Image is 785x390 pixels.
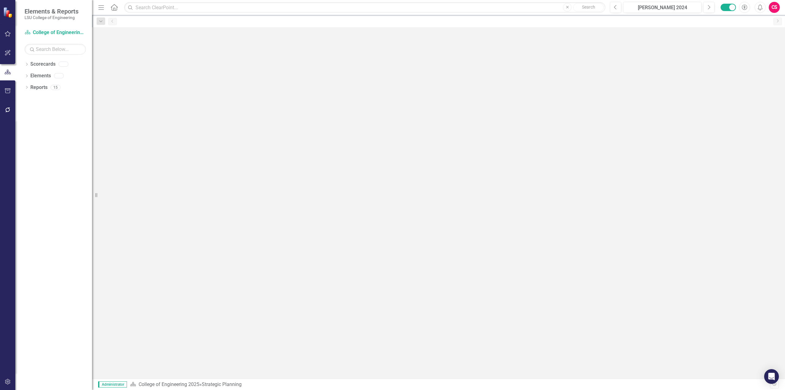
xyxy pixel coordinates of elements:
[30,72,51,79] a: Elements
[25,29,86,36] a: College of Engineering 2025
[623,2,702,13] button: [PERSON_NAME] 2024
[769,2,780,13] button: CS
[30,84,48,91] a: Reports
[25,15,78,20] small: LSU College of Engineering
[25,44,86,55] input: Search Below...
[582,5,595,10] span: Search
[51,85,60,90] div: 15
[98,381,127,388] span: Administrator
[202,381,242,387] div: Strategic Planning
[764,369,779,384] div: Open Intercom Messenger
[139,381,199,387] a: College of Engineering 2025
[573,3,604,12] button: Search
[25,8,78,15] span: Elements & Reports
[130,381,770,388] div: »
[30,61,56,68] a: Scorecards
[3,7,14,18] img: ClearPoint Strategy
[124,2,605,13] input: Search ClearPoint...
[625,4,699,11] div: [PERSON_NAME] 2024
